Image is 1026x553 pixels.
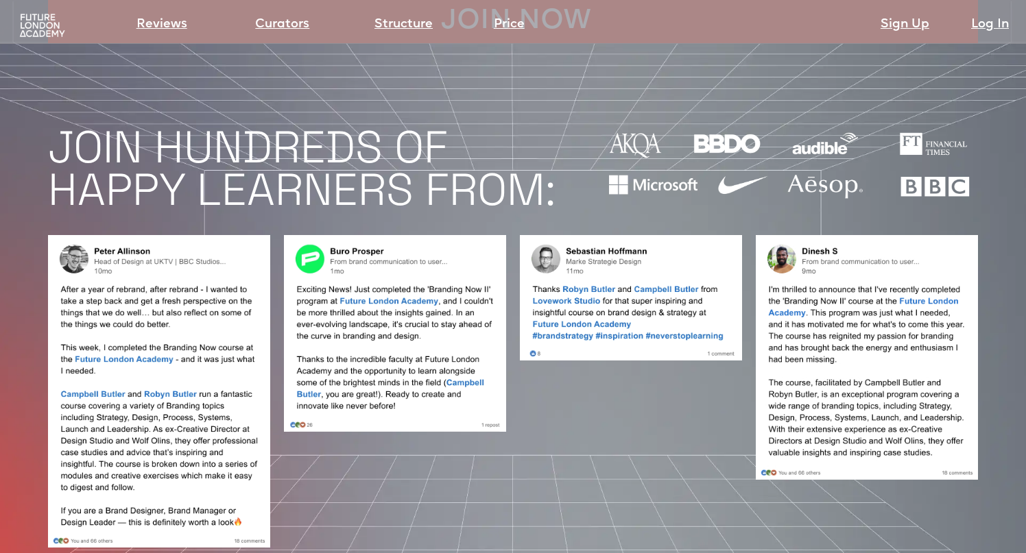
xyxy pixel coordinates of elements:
a: Reviews [136,15,187,34]
h1: JOIN HUNDREDS OF HAPPY LEARNERS FROM: [48,126,560,211]
a: Log In [971,15,1009,34]
a: Price [494,15,525,34]
a: Structure [374,15,433,34]
a: Curators [255,15,309,34]
a: Sign Up [881,15,929,34]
